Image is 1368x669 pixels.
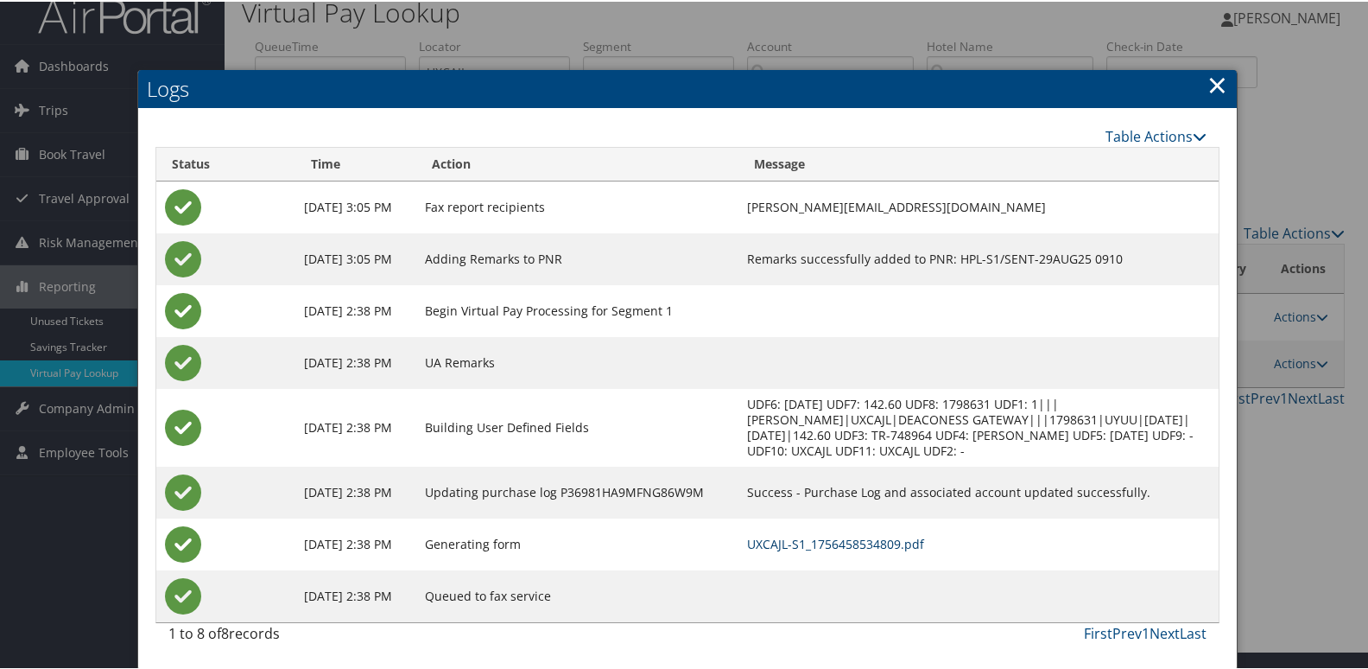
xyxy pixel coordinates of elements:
a: First [1084,622,1112,641]
td: Begin Virtual Pay Processing for Segment 1 [416,284,738,335]
td: Queued to fax service [416,569,738,621]
h2: Logs [138,68,1237,106]
td: Fax report recipients [416,180,738,232]
a: Last [1180,622,1206,641]
td: Remarks successfully added to PNR: HPL-S1/SENT-29AUG25 0910 [738,232,1219,284]
td: [DATE] 2:38 PM [295,569,416,621]
td: UA Remarks [416,335,738,387]
td: [DATE] 3:05 PM [295,232,416,284]
td: [DATE] 2:38 PM [295,387,416,465]
a: UXCAJL-S1_1756458534809.pdf [747,534,924,551]
td: Generating form [416,517,738,569]
td: [DATE] 2:38 PM [295,517,416,569]
span: 8 [221,622,229,641]
td: Building User Defined Fields [416,387,738,465]
td: [DATE] 2:38 PM [295,335,416,387]
td: [DATE] 2:38 PM [295,284,416,335]
td: Updating purchase log P36981HA9MFNG86W9M [416,465,738,517]
td: [DATE] 3:05 PM [295,180,416,232]
div: 1 to 8 of records [168,621,408,651]
th: Message: activate to sort column ascending [738,146,1219,180]
th: Status: activate to sort column ascending [156,146,294,180]
a: Prev [1112,622,1142,641]
td: Success - Purchase Log and associated account updated successfully. [738,465,1219,517]
td: Adding Remarks to PNR [416,232,738,284]
td: [DATE] 2:38 PM [295,465,416,517]
a: 1 [1142,622,1149,641]
a: Next [1149,622,1180,641]
a: Close [1207,66,1227,100]
td: [PERSON_NAME][EMAIL_ADDRESS][DOMAIN_NAME] [738,180,1219,232]
th: Action: activate to sort column ascending [416,146,738,180]
td: UDF6: [DATE] UDF7: 142.60 UDF8: 1798631 UDF1: 1|||[PERSON_NAME]|UXCAJL|DEACONESS GATEWAY|||179863... [738,387,1219,465]
th: Time: activate to sort column ascending [295,146,416,180]
a: Table Actions [1105,125,1206,144]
